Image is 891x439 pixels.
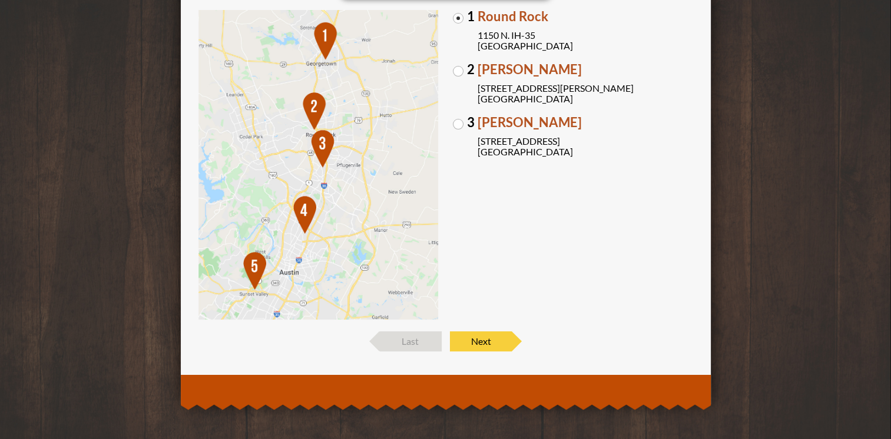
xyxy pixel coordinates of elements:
[478,116,693,129] span: [PERSON_NAME]
[478,63,693,76] span: [PERSON_NAME]
[478,30,693,51] span: 1150 N. IH-35 [GEOGRAPHIC_DATA]
[450,331,512,351] span: Next
[467,116,475,129] span: 3
[467,10,475,23] span: 1
[380,331,442,351] span: Last
[478,83,693,104] span: [STREET_ADDRESS][PERSON_NAME] [GEOGRAPHIC_DATA]
[478,136,693,157] span: [STREET_ADDRESS] [GEOGRAPHIC_DATA]
[478,10,693,23] span: Round Rock
[467,63,475,76] span: 2
[198,10,439,320] img: Map of Locations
